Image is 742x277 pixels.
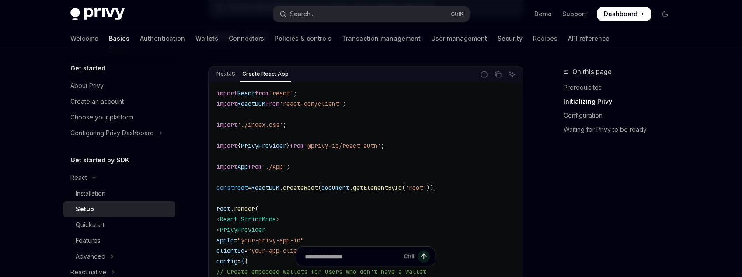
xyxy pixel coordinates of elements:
[140,28,185,49] a: Authentication
[498,28,523,49] a: Security
[237,236,304,244] span: "your-privy-app-id"
[405,184,426,192] span: 'root'
[216,215,220,223] span: <
[63,170,175,186] button: Toggle React section
[318,184,321,192] span: (
[76,251,105,262] div: Advanced
[279,100,342,108] span: 'react-dom/client'
[342,28,421,49] a: Transaction management
[597,7,651,21] a: Dashboard
[255,205,258,213] span: (
[564,81,679,95] a: Prerequisites
[251,184,279,192] span: ReactDOM
[216,89,237,97] span: import
[216,226,220,234] span: <
[534,10,552,18] a: Demo
[70,172,87,183] div: React
[506,69,518,80] button: Ask AI
[255,89,269,97] span: from
[321,184,349,192] span: document
[492,69,504,80] button: Copy the contents from the code block
[63,94,175,109] a: Create an account
[70,96,124,107] div: Create an account
[234,205,255,213] span: render
[63,217,175,233] a: Quickstart
[381,142,384,150] span: ;
[349,184,353,192] span: .
[63,125,175,141] button: Toggle Configuring Privy Dashboard section
[70,8,125,20] img: dark logo
[248,163,262,171] span: from
[451,11,464,18] span: Ctrl K
[234,236,237,244] span: =
[293,89,297,97] span: ;
[216,184,234,192] span: const
[290,9,314,19] div: Search...
[70,81,104,91] div: About Privy
[63,186,175,201] a: Installation
[305,247,400,266] input: Ask a question...
[286,142,290,150] span: }
[402,184,405,192] span: (
[240,69,291,79] div: Create React App
[564,123,679,137] a: Waiting for Privy to be ready
[426,184,437,192] span: ));
[279,184,283,192] span: .
[478,69,490,80] button: Report incorrect code
[418,250,430,263] button: Send message
[342,100,346,108] span: ;
[564,95,679,109] a: Initializing Privy
[658,7,672,21] button: Toggle dark mode
[275,28,331,49] a: Policies & controls
[237,100,265,108] span: ReactDOM
[304,142,381,150] span: '@privy-io/react-auth'
[241,142,286,150] span: PrivyProvider
[76,235,101,246] div: Features
[216,205,230,213] span: root
[63,201,175,217] a: Setup
[76,204,94,214] div: Setup
[229,28,264,49] a: Connectors
[216,121,237,129] span: import
[533,28,557,49] a: Recipes
[564,109,679,123] a: Configuration
[76,188,105,199] div: Installation
[572,67,612,77] span: On this page
[604,10,637,18] span: Dashboard
[109,28,129,49] a: Basics
[237,121,283,129] span: './index.css'
[248,184,251,192] span: =
[63,249,175,264] button: Toggle Advanced section
[273,6,469,22] button: Open search
[353,184,402,192] span: getElementById
[70,63,105,74] h5: Get started
[216,142,237,150] span: import
[63,233,175,249] a: Features
[265,100,279,108] span: from
[269,89,293,97] span: 'react'
[290,142,304,150] span: from
[220,215,276,223] span: React.StrictMode
[286,163,290,171] span: ;
[216,163,237,171] span: import
[568,28,610,49] a: API reference
[63,109,175,125] a: Choose your platform
[262,163,286,171] span: './App'
[276,215,279,223] span: >
[283,121,286,129] span: ;
[63,78,175,94] a: About Privy
[214,69,238,79] div: NextJS
[70,155,129,165] h5: Get started by SDK
[431,28,487,49] a: User management
[230,205,234,213] span: .
[70,128,154,138] div: Configuring Privy Dashboard
[237,89,255,97] span: React
[234,184,248,192] span: root
[76,220,105,230] div: Quickstart
[562,10,586,18] a: Support
[283,184,318,192] span: createRoot
[216,100,237,108] span: import
[70,28,98,49] a: Welcome
[237,142,241,150] span: {
[220,226,265,234] span: PrivyProvider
